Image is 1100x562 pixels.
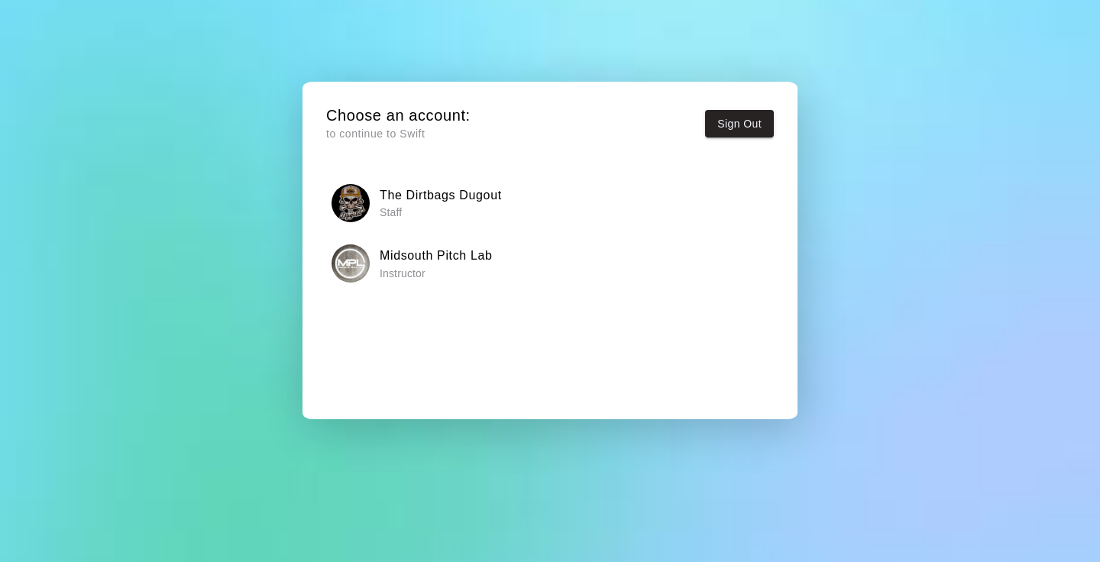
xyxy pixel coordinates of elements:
[326,126,471,142] p: to continue to Swift
[326,239,774,287] button: Midsouth Pitch LabMidsouth Pitch Lab Instructor
[380,186,502,205] h6: The Dirtbags Dugout
[380,205,502,220] p: Staff
[326,179,774,227] button: The Dirtbags DugoutThe Dirtbags Dugout Staff
[332,184,370,222] img: The Dirtbags Dugout
[380,266,493,281] p: Instructor
[380,246,493,266] h6: Midsouth Pitch Lab
[705,110,774,138] button: Sign Out
[332,244,370,283] img: Midsouth Pitch Lab
[326,105,471,126] h5: Choose an account:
